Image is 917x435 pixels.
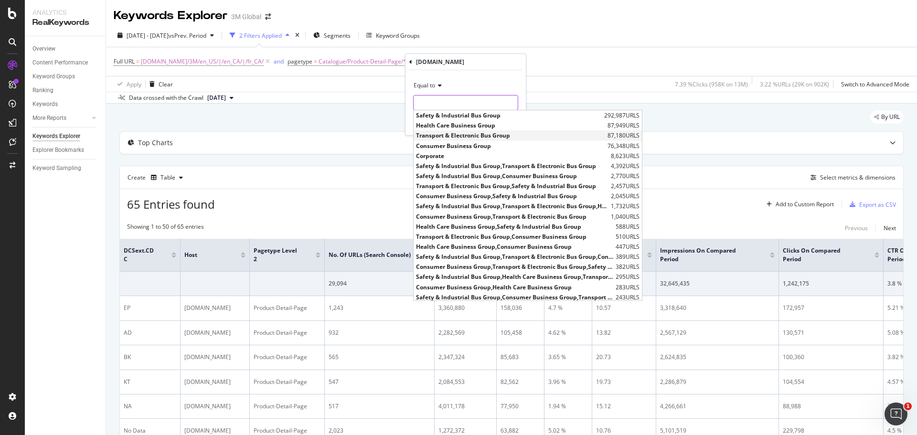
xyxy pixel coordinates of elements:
[783,279,879,288] div: 1,242,175
[159,80,173,88] div: Clear
[501,426,540,435] div: 63,882
[616,233,640,241] span: 510 URLS
[438,304,492,312] div: 3,360,880
[329,426,430,435] div: 2,023
[608,142,640,150] span: 76,348 URLS
[138,138,173,148] div: Top Charts
[820,173,896,181] div: Select metrics & dimensions
[32,44,99,54] a: Overview
[32,113,66,123] div: More Reports
[501,304,540,312] div: 158,036
[416,263,613,271] span: Consumer Business Group,Transport & Electronic Bus Group,Safety & Industrial Bus Group
[136,57,139,65] span: =
[611,202,640,210] span: 1,732 URLS
[416,212,608,221] span: Consumer Business Group,Transport & Electronic Bus Group
[596,402,652,411] div: 15.12
[846,197,896,212] button: Export as CSV
[254,246,301,264] span: pagetype Level 2
[501,353,540,361] div: 85,683
[884,224,896,232] div: Next
[416,202,608,210] span: Safety & Industrial Bus Group,Transport & Electronic Bus Group,Health Care Business Group
[32,72,99,82] a: Keyword Groups
[783,246,860,264] span: Clicks On Compared Period
[124,329,176,337] div: AD
[319,55,406,68] span: Catalogue/Product-Detail-Page/*
[416,182,608,190] span: Transport & Electronic Bus Group,Safety & Industrial Bus Group
[596,329,652,337] div: 13.82
[660,378,775,386] div: 2,286,879
[763,197,834,212] button: Add to Custom Report
[32,163,99,173] a: Keyword Sampling
[416,131,605,139] span: Transport & Electronic Bus Group
[611,182,640,190] span: 2,457 URLS
[807,172,896,183] button: Select metrics & dimensions
[129,94,203,102] div: Data crossed with the Crawl
[184,304,245,312] div: [DOMAIN_NAME]
[32,58,99,68] a: Content Performance
[141,55,264,68] span: [DOMAIN_NAME]/3M/en_US/|/en_CA/|/fr_CA/
[660,246,756,264] span: Impressions On Compared Period
[147,170,187,185] button: Table
[885,403,907,425] iframe: Intercom live chat
[416,162,608,170] span: Safety & Industrial Bus Group,Transport & Electronic Bus Group
[783,378,879,386] div: 104,554
[416,142,605,150] span: Consumer Business Group
[760,80,829,88] div: 3.22 % URLs ( 29K on 902K )
[124,426,176,435] div: No Data
[160,175,175,180] div: Table
[127,32,169,40] span: [DATE] - [DATE]
[845,223,868,234] button: Previous
[438,378,492,386] div: 2,084,553
[776,202,834,207] div: Add to Custom Report
[438,426,492,435] div: 1,272,372
[616,223,640,231] span: 588 URLS
[254,353,320,361] div: Product-Detail-Page
[845,224,868,232] div: Previous
[596,378,652,386] div: 19.73
[409,118,439,127] button: Cancel
[548,329,588,337] div: 4.62 %
[548,353,588,361] div: 3.65 %
[114,28,218,43] button: [DATE] - [DATE]vsPrev. Period
[309,28,354,43] button: Segments
[254,378,320,386] div: Product-Detail-Page
[329,353,430,361] div: 565
[596,353,652,361] div: 20.73
[184,251,226,259] span: Host
[114,57,135,65] span: Full URL
[329,329,430,337] div: 932
[32,99,58,109] div: Keywords
[660,304,775,312] div: 3,318,640
[274,57,284,66] button: and
[416,233,613,241] span: Transport & Electronic Bus Group,Consumer Business Group
[616,253,640,261] span: 389 URLS
[416,293,613,301] span: Safety & Industrial Bus Group,Consumer Business Group,Transport & Electronic Bus Group
[859,201,896,209] div: Export as CSV
[293,31,301,40] div: times
[548,304,588,312] div: 4.7 %
[184,426,245,435] div: [DOMAIN_NAME]
[904,403,912,410] span: 1
[127,223,204,234] div: Showing 1 to 50 of 65 entries
[611,172,640,180] span: 2,770 URLS
[416,111,602,119] span: Safety & Industrial Bus Group
[841,80,909,88] div: Switch to Advanced Mode
[32,99,99,109] a: Keywords
[616,263,640,271] span: 382 URLS
[884,223,896,234] button: Next
[184,353,245,361] div: [DOMAIN_NAME]
[114,76,141,92] button: Apply
[146,76,173,92] button: Clear
[127,196,215,212] span: 65 Entries found
[32,145,99,155] a: Explorer Bookmarks
[329,402,430,411] div: 517
[611,212,640,221] span: 1,040 URLS
[207,94,226,102] span: 2024 Dec. 1st
[416,58,464,66] div: [DOMAIN_NAME]
[783,426,879,435] div: 229,798
[329,251,411,259] span: No. of URLs (Search Console)
[616,293,640,301] span: 243 URLS
[314,57,317,65] span: =
[32,72,75,82] div: Keyword Groups
[184,402,245,411] div: [DOMAIN_NAME]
